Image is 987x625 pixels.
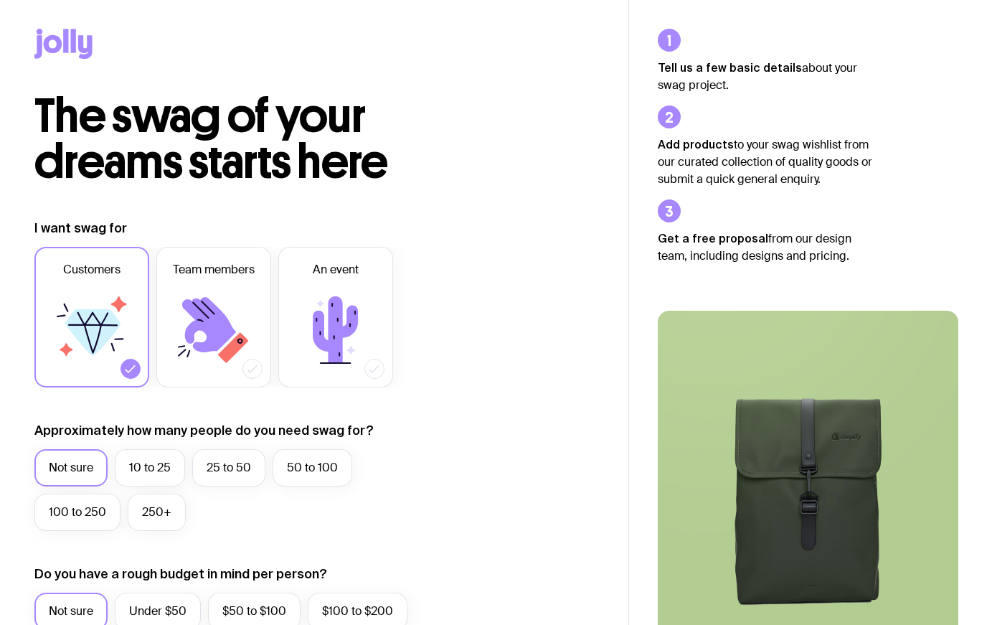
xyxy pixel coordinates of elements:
[173,261,255,278] span: Team members
[34,220,127,237] label: I want swag for
[63,261,121,278] span: Customers
[658,230,873,265] p: from our design team, including designs and pricing.
[658,136,873,188] p: to your swag wishlist from our curated collection of quality goods or submit a quick general enqu...
[34,565,327,583] label: Do you have a rough budget in mind per person?
[658,61,802,74] strong: Tell us a few basic details
[34,494,121,531] label: 100 to 250
[192,449,265,487] label: 25 to 50
[34,422,374,439] label: Approximately how many people do you need swag for?
[658,232,768,245] strong: Get a free proposal
[658,59,873,94] p: about your swag project.
[658,138,734,151] strong: Add products
[34,449,108,487] label: Not sure
[34,88,388,190] span: The swag of your dreams starts here
[115,449,185,487] label: 10 to 25
[128,494,186,531] label: 250+
[313,261,359,278] span: An event
[273,449,352,487] label: 50 to 100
